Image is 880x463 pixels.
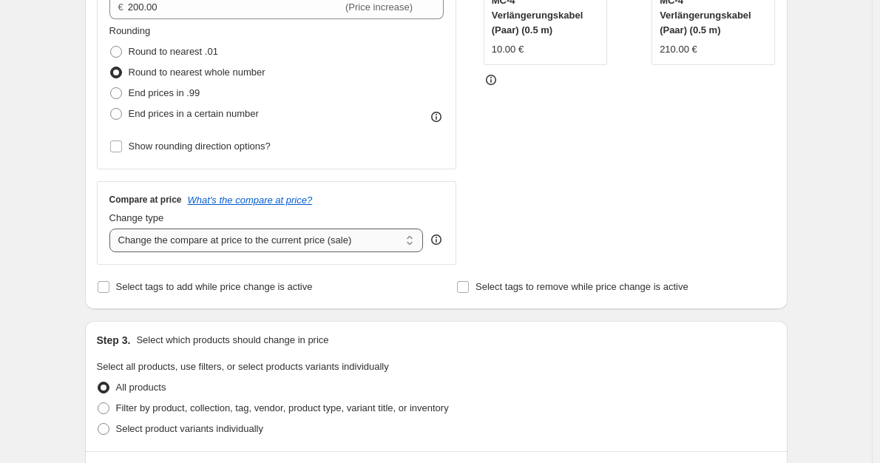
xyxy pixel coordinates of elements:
button: What's the compare at price? [188,195,313,206]
span: End prices in .99 [129,87,200,98]
span: Round to nearest .01 [129,46,218,57]
span: € [118,1,123,13]
h3: Compare at price [109,194,182,206]
span: Round to nearest whole number [129,67,265,78]
span: Select product variants individually [116,423,263,434]
span: All products [116,382,166,393]
span: End prices in a certain number [129,108,259,119]
span: Filter by product, collection, tag, vendor, product type, variant title, or inventory [116,402,449,413]
p: Select which products should change in price [136,333,328,348]
div: 210.00 € [660,42,697,57]
span: (Price increase) [345,1,413,13]
h2: Step 3. [97,333,131,348]
span: Select tags to add while price change is active [116,281,313,292]
span: Select all products, use filters, or select products variants individually [97,361,389,372]
div: help [429,232,444,247]
span: Show rounding direction options? [129,141,271,152]
span: Rounding [109,25,151,36]
div: 10.00 € [492,42,524,57]
span: Change type [109,212,164,223]
span: Select tags to remove while price change is active [475,281,688,292]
